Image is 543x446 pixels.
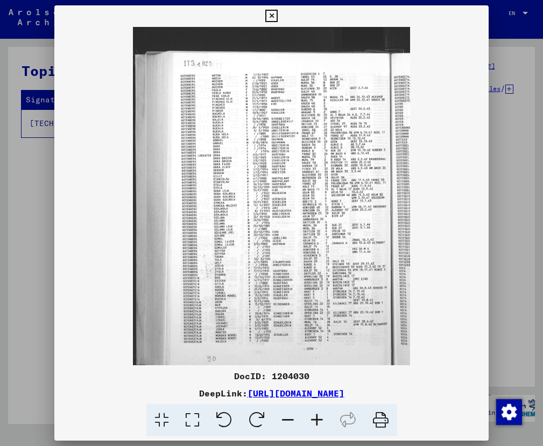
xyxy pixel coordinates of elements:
[496,399,522,425] img: Change consent
[54,387,489,400] div: DeepLink:
[54,27,489,365] img: 001.jpg
[496,399,521,424] div: Change consent
[54,370,489,382] div: DocID: 1204030
[248,388,344,399] a: [URL][DOMAIN_NAME]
